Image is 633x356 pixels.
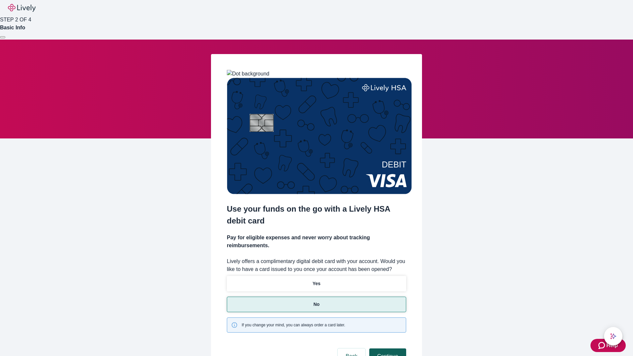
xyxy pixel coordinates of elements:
[227,78,412,194] img: Debit card
[8,4,36,12] img: Lively
[598,341,606,349] svg: Zendesk support icon
[227,257,406,273] label: Lively offers a complimentary digital debit card with your account. Would you like to have a card...
[227,276,406,291] button: Yes
[610,333,617,340] svg: Lively AI Assistant
[314,301,320,308] p: No
[227,70,269,78] img: Dot background
[604,327,622,345] button: chat
[227,297,406,312] button: No
[590,339,626,352] button: Zendesk support iconHelp
[606,341,618,349] span: Help
[242,322,345,328] span: If you change your mind, you can always order a card later.
[227,234,406,250] h4: Pay for eligible expenses and never worry about tracking reimbursements.
[313,280,320,287] p: Yes
[227,203,406,227] h2: Use your funds on the go with a Lively HSA debit card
